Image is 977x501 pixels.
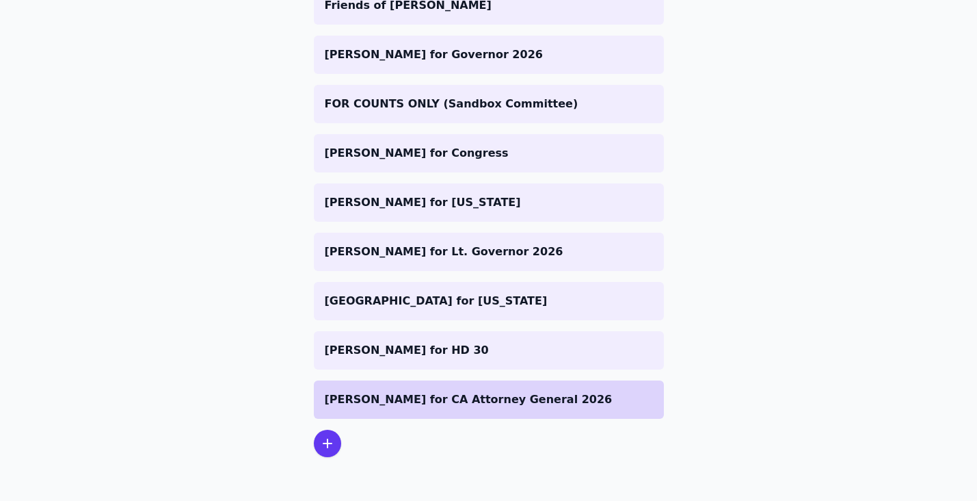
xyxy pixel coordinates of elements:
[314,36,664,74] a: [PERSON_NAME] for Governor 2026
[314,282,664,320] a: [GEOGRAPHIC_DATA] for [US_STATE]
[314,233,664,271] a: [PERSON_NAME] for Lt. Governor 2026
[314,134,664,172] a: [PERSON_NAME] for Congress
[325,342,653,359] p: [PERSON_NAME] for HD 30
[314,85,664,123] a: FOR COUNTS ONLY (Sandbox Committee)
[325,194,653,211] p: [PERSON_NAME] for [US_STATE]
[325,47,653,63] p: [PERSON_NAME] for Governor 2026
[314,183,664,222] a: [PERSON_NAME] for [US_STATE]
[325,293,653,309] p: [GEOGRAPHIC_DATA] for [US_STATE]
[325,145,653,162] p: [PERSON_NAME] for Congress
[314,331,664,370] a: [PERSON_NAME] for HD 30
[325,244,653,260] p: [PERSON_NAME] for Lt. Governor 2026
[325,391,653,408] p: [PERSON_NAME] for CA Attorney General 2026
[325,96,653,112] p: FOR COUNTS ONLY (Sandbox Committee)
[314,381,664,419] a: [PERSON_NAME] for CA Attorney General 2026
